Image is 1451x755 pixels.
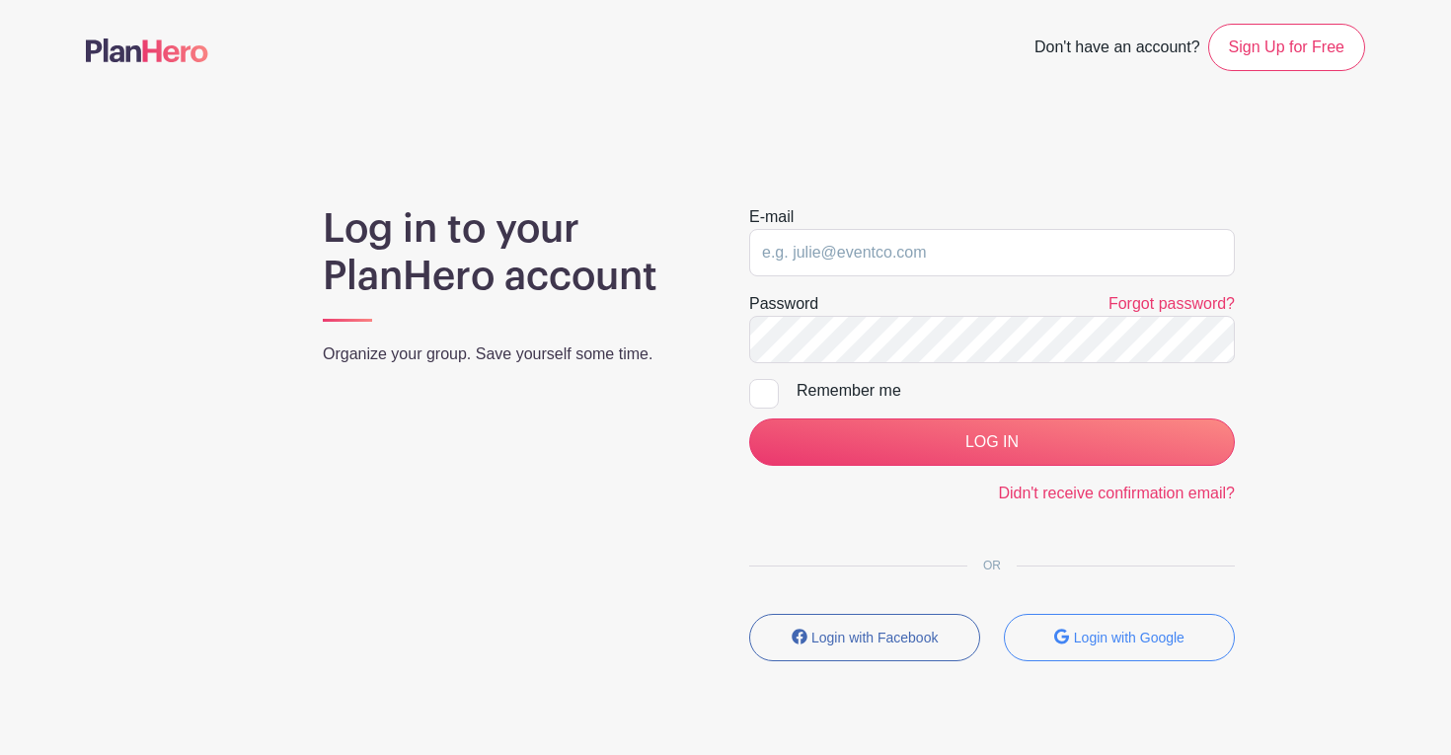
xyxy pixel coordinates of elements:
span: OR [967,559,1017,572]
a: Didn't receive confirmation email? [998,485,1235,501]
input: LOG IN [749,418,1235,466]
button: Login with Facebook [749,614,980,661]
img: logo-507f7623f17ff9eddc593b1ce0a138ce2505c220e1c5a4e2b4648c50719b7d32.svg [86,38,208,62]
a: Forgot password? [1108,295,1235,312]
a: Sign Up for Free [1208,24,1365,71]
input: e.g. julie@eventco.com [749,229,1235,276]
span: Don't have an account? [1034,28,1200,71]
small: Login with Google [1074,630,1184,645]
button: Login with Google [1004,614,1235,661]
h1: Log in to your PlanHero account [323,205,702,300]
div: Remember me [797,379,1235,403]
small: Login with Facebook [811,630,938,645]
label: E-mail [749,205,794,229]
label: Password [749,292,818,316]
p: Organize your group. Save yourself some time. [323,342,702,366]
